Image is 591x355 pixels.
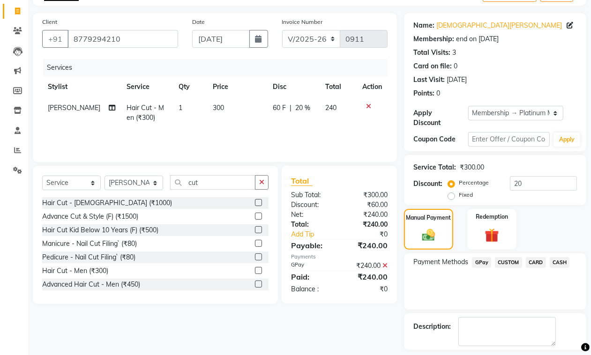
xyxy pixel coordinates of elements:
div: Paid: [284,271,339,282]
div: Discount: [284,200,339,210]
div: ₹0 [339,284,395,294]
label: Client [42,18,57,26]
div: ₹240.00 [339,261,395,271]
div: Apply Discount [413,108,468,128]
div: Payable: [284,240,339,251]
span: 240 [326,104,337,112]
span: CARD [526,257,546,268]
div: Services [43,59,395,76]
div: GPay [284,261,339,271]
input: Enter Offer / Coupon Code [468,132,550,147]
label: Percentage [459,178,489,187]
span: GPay [472,257,491,268]
div: 0 [454,61,457,71]
div: ₹0 [349,229,395,239]
a: Add Tip [284,229,349,239]
div: 0 [436,89,440,98]
div: 3 [452,48,456,58]
th: Action [357,76,388,97]
div: Hair Cut Kid Below 10 Years (F) (₹500) [42,225,158,235]
th: Service [121,76,173,97]
label: Manual Payment [406,214,451,222]
div: Sub Total: [284,190,339,200]
div: ₹240.00 [339,210,395,220]
div: Discount: [413,179,442,189]
span: 1 [179,104,182,112]
label: Fixed [459,191,473,199]
div: ₹240.00 [339,240,395,251]
th: Stylist [42,76,121,97]
div: Name: [413,21,434,30]
div: Pedicure - Nail Cut Filing` (₹80) [42,252,135,262]
label: Invoice Number [282,18,323,26]
div: ₹300.00 [339,190,395,200]
span: Total [291,176,313,186]
div: ₹300.00 [460,163,484,172]
div: Total: [284,220,339,229]
span: Payment Methods [413,257,468,267]
div: Coupon Code [413,134,468,144]
div: ₹60.00 [339,200,395,210]
div: ₹240.00 [339,271,395,282]
div: [DATE] [447,75,467,85]
button: Apply [554,133,580,147]
span: | [290,103,292,113]
div: Hair Cut - [DEMOGRAPHIC_DATA] (₹1000) [42,198,172,208]
div: Manicure - Nail Cut Filing` (₹80) [42,239,137,249]
img: _gift.svg [480,227,503,244]
th: Qty [173,76,208,97]
div: Payments [291,253,388,261]
div: Advanced Hair Cut - Men (₹450) [42,280,140,289]
label: Redemption [476,213,508,221]
div: Total Visits: [413,48,450,58]
th: Disc [267,76,320,97]
span: CASH [550,257,570,268]
label: Date [192,18,205,26]
div: Hair Cut - Men (₹300) [42,266,108,276]
span: [PERSON_NAME] [48,104,100,112]
div: Balance : [284,284,339,294]
th: Total [320,76,357,97]
div: end on [DATE] [456,34,499,44]
span: CUSTOM [495,257,522,268]
div: Points: [413,89,434,98]
div: Card on file: [413,61,452,71]
a: [DEMOGRAPHIC_DATA][PERSON_NAME] [436,21,562,30]
input: Search by Name/Mobile/Email/Code [67,30,178,48]
div: Last Visit: [413,75,445,85]
div: Advance Cut & Style (F) (₹1500) [42,212,138,222]
span: Hair Cut - Men (₹300) [127,104,164,122]
span: 20 % [295,103,310,113]
div: Description: [413,322,451,332]
input: Search or Scan [170,175,255,190]
button: +91 [42,30,68,48]
span: 300 [213,104,224,112]
div: Membership: [413,34,454,44]
span: 60 F [273,103,286,113]
div: Service Total: [413,163,456,172]
img: _cash.svg [418,228,439,243]
th: Price [207,76,267,97]
div: Net: [284,210,339,220]
div: ₹240.00 [339,220,395,229]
